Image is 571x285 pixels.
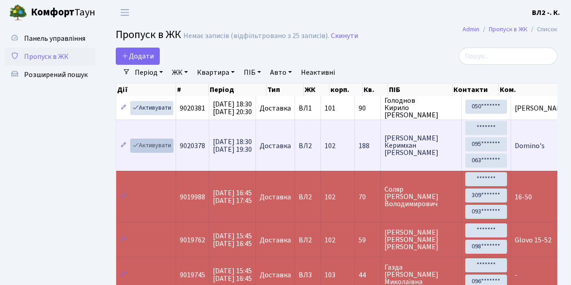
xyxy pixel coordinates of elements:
[24,70,88,80] span: Розширений пошук
[213,137,252,155] span: [DATE] 18:30 [DATE] 19:30
[180,235,205,245] span: 9019762
[130,101,173,115] a: Активувати
[515,235,551,245] span: Glovo 15-52
[130,139,173,153] a: Активувати
[180,192,205,202] span: 9019988
[122,51,154,61] span: Додати
[24,34,85,43] span: Панель управління
[209,83,266,96] th: Період
[299,271,317,279] span: ВЛ3
[193,65,238,80] a: Квартира
[116,48,160,65] a: Додати
[183,32,329,40] div: Немає записів (відфільтровано з 25 записів).
[325,235,335,245] span: 102
[260,142,291,150] span: Доставка
[515,270,517,280] span: -
[168,65,192,80] a: ЖК
[304,83,330,96] th: ЖК
[359,105,377,112] span: 90
[116,27,181,43] span: Пропуск в ЖК
[213,266,252,284] span: [DATE] 15:45 [DATE] 16:45
[5,29,95,48] a: Панель управління
[260,271,291,279] span: Доставка
[116,83,176,96] th: Дії
[260,237,291,244] span: Доставка
[5,66,95,84] a: Розширений пошук
[325,270,335,280] span: 103
[31,5,74,19] b: Комфорт
[515,192,532,202] span: 16-50
[213,188,252,206] span: [DATE] 16:45 [DATE] 17:45
[180,270,205,280] span: 9019745
[359,193,377,201] span: 70
[384,135,458,156] span: [PERSON_NAME] Керимхан [PERSON_NAME]
[131,65,167,80] a: Період
[532,7,560,18] a: ВЛ2 -. К.
[180,141,205,151] span: 9020378
[299,142,317,150] span: ВЛ2
[325,141,335,151] span: 102
[266,65,295,80] a: Авто
[176,83,209,96] th: #
[325,103,335,113] span: 101
[299,237,317,244] span: ВЛ2
[527,24,557,34] li: Список
[359,142,377,150] span: 188
[359,237,377,244] span: 59
[260,105,291,112] span: Доставка
[266,83,304,96] th: Тип
[384,186,458,208] span: Соляр [PERSON_NAME] Володимирович
[384,97,458,119] span: Голоднов Кирило [PERSON_NAME]
[463,24,479,34] a: Admin
[113,5,136,20] button: Переключити навігацію
[532,8,560,18] b: ВЛ2 -. К.
[359,271,377,279] span: 44
[297,65,339,80] a: Неактивні
[5,48,95,66] a: Пропуск в ЖК
[388,83,452,96] th: ПІБ
[453,83,499,96] th: Контакти
[24,52,69,62] span: Пропуск в ЖК
[330,83,363,96] th: корп.
[325,192,335,202] span: 102
[384,229,458,251] span: [PERSON_NAME] [PERSON_NAME] [PERSON_NAME]
[213,99,252,117] span: [DATE] 18:30 [DATE] 20:30
[331,32,358,40] a: Скинути
[299,105,317,112] span: ВЛ1
[299,193,317,201] span: ВЛ2
[515,141,545,151] span: Domino's
[240,65,265,80] a: ПІБ
[213,231,252,249] span: [DATE] 15:45 [DATE] 16:45
[180,103,205,113] span: 9020381
[260,193,291,201] span: Доставка
[31,5,95,20] span: Таун
[363,83,388,96] th: Кв.
[459,48,557,65] input: Пошук...
[449,20,571,39] nav: breadcrumb
[9,4,27,22] img: logo.png
[489,24,527,34] a: Пропуск в ЖК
